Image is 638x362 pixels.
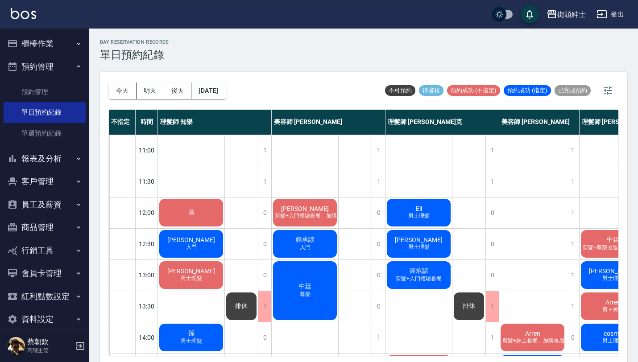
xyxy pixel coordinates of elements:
img: Logo [11,8,36,19]
div: 1 [566,260,579,291]
button: 預約管理 [4,55,86,78]
span: 中廷 [605,236,621,244]
div: 1 [372,135,385,166]
div: 0 [485,260,499,291]
span: 預約成功 (不指定) [447,86,500,95]
img: Person [7,337,25,355]
div: 12:30 [136,228,158,259]
span: 男士理髮 [179,275,204,282]
div: 美容師 [PERSON_NAME] [272,110,385,135]
button: 客戶管理 [4,170,86,193]
span: 入門 [184,243,199,251]
div: 1 [566,229,579,259]
div: 理髮師 [PERSON_NAME]克 [385,110,499,135]
span: 潘 [186,209,196,217]
a: 單日預約紀錄 [4,102,86,123]
button: 登出 [593,6,627,23]
div: 0 [258,197,271,228]
span: 鍾承諺 [294,236,316,244]
button: 商品管理 [4,216,86,239]
span: cosmo [602,330,624,337]
div: 1 [566,197,579,228]
button: 報表及分析 [4,147,86,170]
button: 員工及薪資 [4,193,86,216]
div: 1 [566,291,579,322]
div: 理髮師 知樂 [158,110,272,135]
span: 男士理髮 [406,212,431,220]
div: 12:00 [136,197,158,228]
button: 資料設定 [4,308,86,331]
div: 1 [485,166,499,197]
button: 後天 [164,82,192,99]
h2: day Reservation records [100,39,169,45]
span: Arren [523,330,542,337]
a: 單週預約紀錄 [4,123,86,144]
h5: 蔡朝欽 [27,337,73,346]
span: Arren [604,299,622,306]
div: 0 [485,229,499,259]
div: 0 [372,260,385,291]
p: 高階主管 [27,346,73,354]
span: 待審核 [419,86,443,95]
span: 孫 [186,329,196,337]
h3: 單日預約紀錄 [100,49,169,61]
div: 1 [485,135,499,166]
span: 鍾承諺 [408,267,430,275]
div: 0 [258,260,271,291]
button: 街頭紳士 [543,5,589,24]
span: 男士理髮 [601,275,626,282]
div: 0 [258,322,271,353]
div: 時間 [136,110,158,135]
div: 14:00 [136,322,158,353]
span: [PERSON_NAME] [279,205,331,212]
span: [PERSON_NAME] [166,236,217,243]
button: 今天 [109,82,137,99]
div: 美容師 [PERSON_NAME] [499,110,580,135]
div: 0 [566,322,579,353]
div: 1 [258,166,271,197]
button: [DATE] [191,82,225,99]
div: 不指定 [109,110,136,135]
span: 不可預約 [385,86,415,95]
span: [PERSON_NAME] [166,267,217,275]
span: 排休 [461,302,477,310]
span: 男士理髮 [406,243,431,251]
div: 1 [566,166,579,197]
div: 0 [372,229,385,259]
div: 0 [485,197,499,228]
span: 剪髮+入門體驗套餐、加購修眉修容 [273,212,360,220]
span: 中廷 [297,283,313,291]
span: 已完成預約 [555,86,591,95]
button: 櫃檯作業 [4,32,86,55]
div: 1 [258,135,271,166]
div: 街頭紳士 [557,9,586,20]
div: 1 [485,322,499,353]
button: 會員卡管理 [4,262,86,285]
div: 1 [372,166,385,197]
span: 剪髮+入門體驗套餐 [394,275,443,283]
div: 1 [485,291,499,322]
span: 男士理髮 [179,337,204,345]
button: save [521,5,539,23]
button: 明天 [137,82,164,99]
span: 預約成功 (指定) [504,86,551,95]
span: 剪＋紳士 [601,306,626,313]
div: 0 [372,291,385,322]
span: 排休 [233,302,249,310]
span: Eli [414,205,424,212]
div: 11:00 [136,135,158,166]
div: 1 [372,322,385,353]
span: 男士理髮 [601,337,626,345]
span: 入門 [298,244,312,251]
div: 13:00 [136,259,158,291]
span: 尊榮 [298,291,312,298]
div: 13:30 [136,291,158,322]
div: 11:30 [136,166,158,197]
span: [PERSON_NAME] [393,236,444,243]
div: 1 [566,135,579,166]
a: 預約管理 [4,82,86,102]
div: 0 [372,197,385,228]
div: 0 [258,229,271,259]
span: 剪髮+紳士套餐、加購修眉修容 [501,337,577,345]
div: 1 [258,291,271,322]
